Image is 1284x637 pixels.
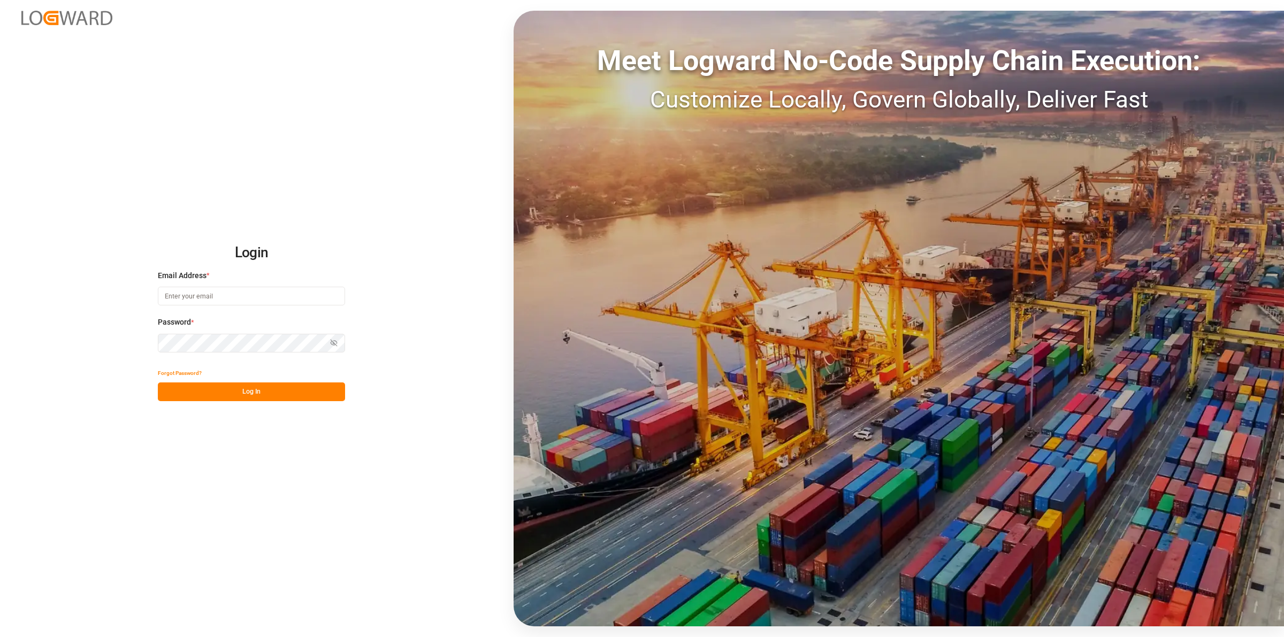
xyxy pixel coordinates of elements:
input: Enter your email [158,287,345,305]
button: Log In [158,382,345,401]
span: Password [158,317,191,328]
button: Forgot Password? [158,364,202,382]
span: Email Address [158,270,207,281]
h2: Login [158,236,345,270]
div: Customize Locally, Govern Globally, Deliver Fast [514,82,1284,117]
img: Logward_new_orange.png [21,11,112,25]
div: Meet Logward No-Code Supply Chain Execution: [514,40,1284,82]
